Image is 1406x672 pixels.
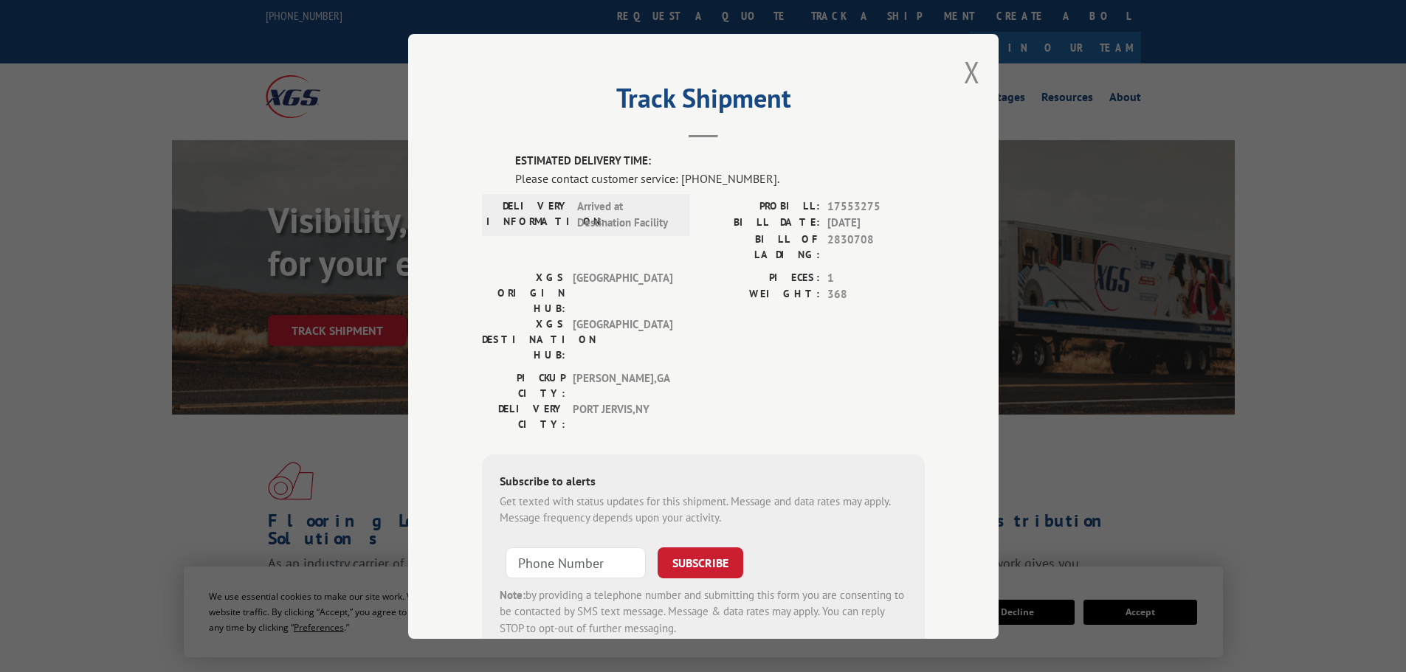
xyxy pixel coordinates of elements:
input: Phone Number [506,547,646,578]
label: PICKUP CITY: [482,370,565,401]
label: DELIVERY CITY: [482,401,565,432]
label: WEIGHT: [703,286,820,303]
label: ESTIMATED DELIVERY TIME: [515,153,925,170]
div: Please contact customer service: [PHONE_NUMBER]. [515,169,925,187]
h2: Track Shipment [482,88,925,116]
span: [DATE] [827,215,925,232]
label: XGS ORIGIN HUB: [482,269,565,316]
button: Close modal [964,52,980,91]
label: PROBILL: [703,198,820,215]
label: DELIVERY INFORMATION: [486,198,570,231]
div: Get texted with status updates for this shipment. Message and data rates may apply. Message frequ... [500,493,907,526]
span: 1 [827,269,925,286]
span: [GEOGRAPHIC_DATA] [573,269,672,316]
div: by providing a telephone number and submitting this form you are consenting to be contacted by SM... [500,586,907,637]
span: 2830708 [827,231,925,262]
span: PORT JERVIS , NY [573,401,672,432]
label: PIECES: [703,269,820,286]
label: BILL OF LADING: [703,231,820,262]
span: Arrived at Destination Facility [577,198,677,231]
strong: Note: [500,587,525,601]
span: 368 [827,286,925,303]
label: BILL DATE: [703,215,820,232]
label: XGS DESTINATION HUB: [482,316,565,362]
span: [PERSON_NAME] , GA [573,370,672,401]
button: SUBSCRIBE [658,547,743,578]
span: [GEOGRAPHIC_DATA] [573,316,672,362]
div: Subscribe to alerts [500,471,907,493]
span: 17553275 [827,198,925,215]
